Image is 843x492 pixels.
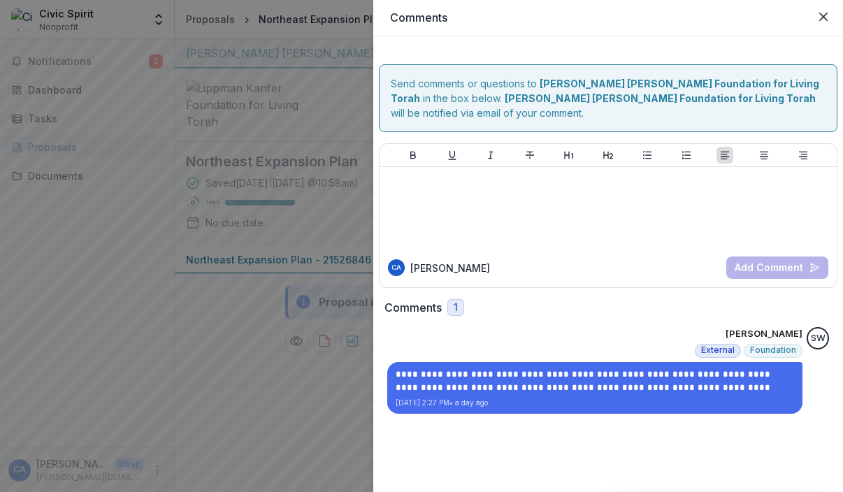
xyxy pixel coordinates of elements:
button: Align Center [756,147,772,164]
button: Align Left [716,147,733,164]
strong: [PERSON_NAME] [PERSON_NAME] Foundation for Living Torah [391,78,819,104]
span: Foundation [750,345,796,355]
div: Send comments or questions to in the box below. will be notified via email of your comment. [379,64,837,132]
button: Heading 2 [600,147,617,164]
div: Samantha Carlin Willis [811,334,826,343]
p: [DATE] 2:27 PM • a day ago [396,398,794,408]
span: External [701,345,735,355]
button: Strike [521,147,538,164]
p: [PERSON_NAME] [410,261,490,275]
div: Carla Arichavala [391,264,401,271]
button: Close [812,6,835,28]
p: [PERSON_NAME] [726,327,802,341]
button: Italicize [482,147,499,164]
button: Bullet List [639,147,656,164]
button: Align Right [795,147,812,164]
strong: [PERSON_NAME] [PERSON_NAME] Foundation for Living Torah [505,92,816,104]
button: Add Comment [726,256,828,279]
button: Underline [444,147,461,164]
button: Bold [405,147,421,164]
h2: Comments [390,11,826,24]
button: Ordered List [678,147,695,164]
h2: Comments [384,301,442,314]
button: Heading 1 [561,147,577,164]
span: 1 [454,302,458,314]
